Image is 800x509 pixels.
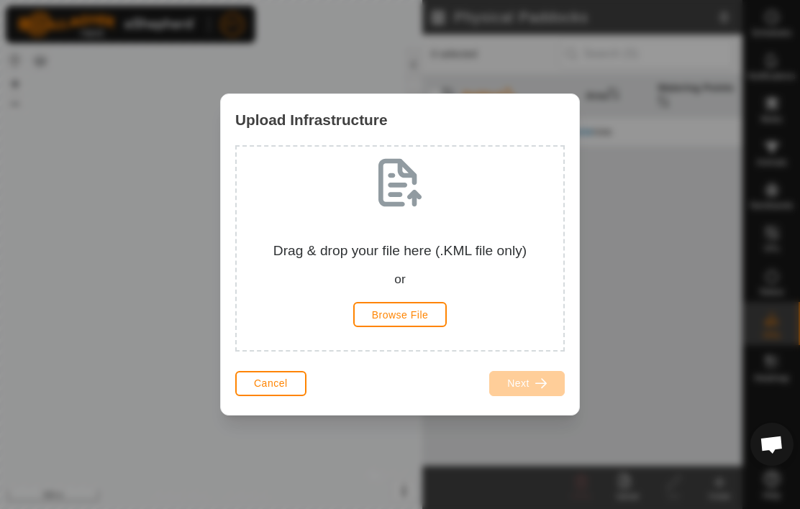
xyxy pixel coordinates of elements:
[235,109,387,131] span: Upload Infrastructure
[507,377,529,389] span: Next
[372,309,429,321] span: Browse File
[489,371,565,396] button: Next
[248,270,552,289] div: or
[750,423,794,466] a: Open chat
[248,241,552,289] div: Drag & drop your file here (.KML file only)
[235,371,306,396] button: Cancel
[254,377,288,389] span: Cancel
[353,302,447,327] button: Browse File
